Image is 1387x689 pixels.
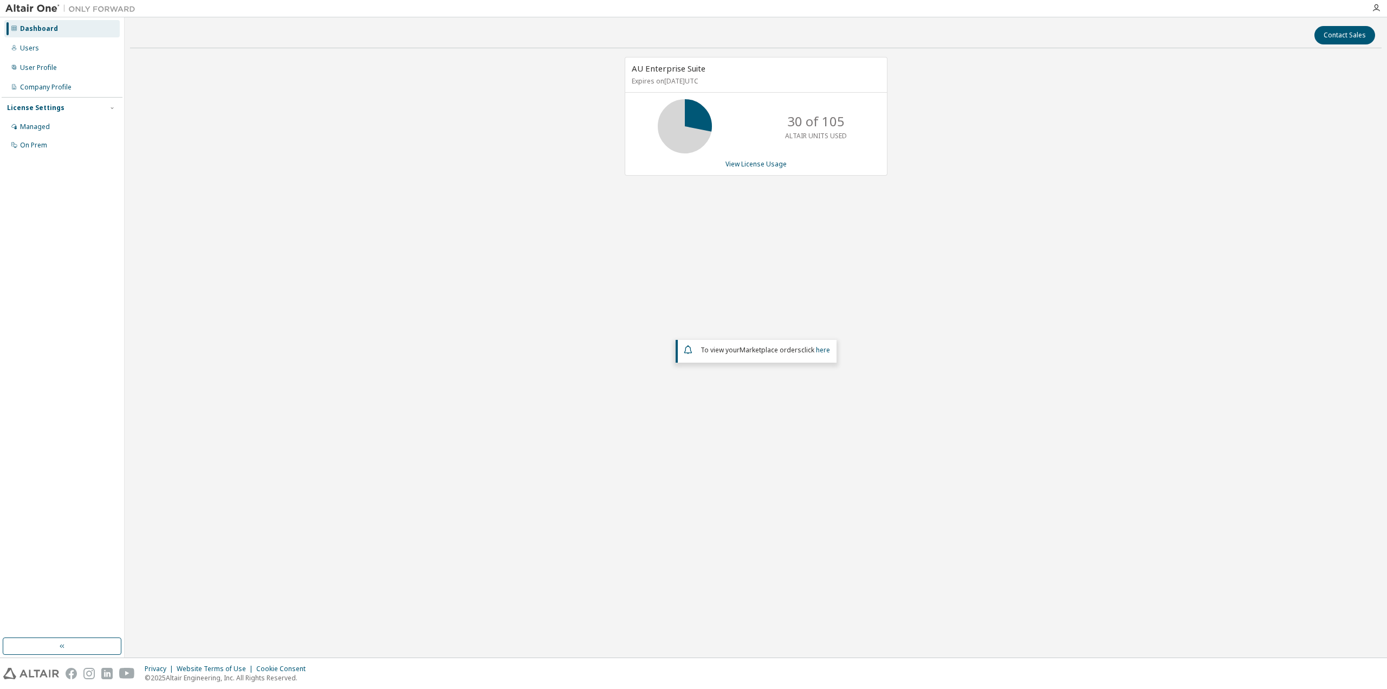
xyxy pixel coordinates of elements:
div: Company Profile [20,83,72,92]
span: To view your click [701,345,830,355]
p: © 2025 Altair Engineering, Inc. All Rights Reserved. [145,673,312,682]
em: Marketplace orders [740,345,801,355]
button: Contact Sales [1314,26,1375,44]
p: ALTAIR UNITS USED [785,131,847,140]
img: Altair One [5,3,141,14]
a: here [816,345,830,355]
a: View License Usage [725,159,787,169]
div: Privacy [145,665,177,673]
img: linkedin.svg [101,668,113,679]
img: youtube.svg [119,668,135,679]
img: facebook.svg [66,668,77,679]
p: Expires on [DATE] UTC [632,76,878,86]
div: License Settings [7,104,64,112]
div: Website Terms of Use [177,665,256,673]
p: 30 of 105 [787,112,845,131]
div: On Prem [20,141,47,150]
div: Cookie Consent [256,665,312,673]
div: Managed [20,123,50,131]
img: instagram.svg [83,668,95,679]
div: Users [20,44,39,53]
img: altair_logo.svg [3,668,59,679]
div: Dashboard [20,24,58,33]
span: AU Enterprise Suite [632,63,705,74]
div: User Profile [20,63,57,72]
